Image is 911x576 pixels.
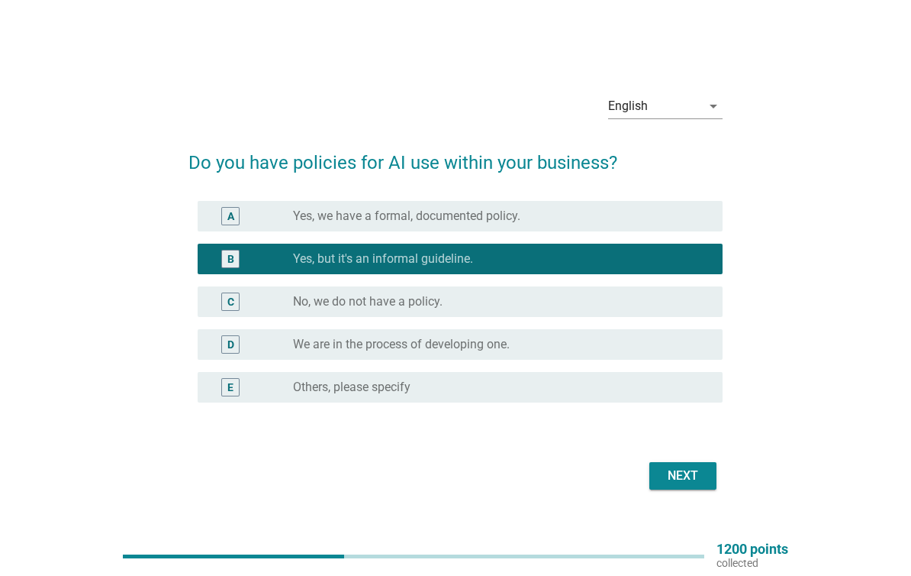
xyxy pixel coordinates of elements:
label: Yes, but it's an informal guideline. [293,251,473,267]
div: B [227,251,234,267]
div: E [227,380,233,396]
button: Next [649,462,716,490]
label: Yes, we have a formal, documented policy. [293,209,520,224]
div: C [227,294,234,310]
label: Others, please specify [293,380,410,395]
div: D [227,337,234,353]
div: English [608,99,648,113]
h2: Do you have policies for AI use within your business? [188,134,723,176]
i: arrow_drop_down [704,97,723,115]
label: We are in the process of developing one. [293,337,510,352]
p: 1200 points [716,542,788,556]
div: Next [662,467,704,485]
p: collected [716,556,788,570]
div: A [227,209,234,225]
label: No, we do not have a policy. [293,294,443,309]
